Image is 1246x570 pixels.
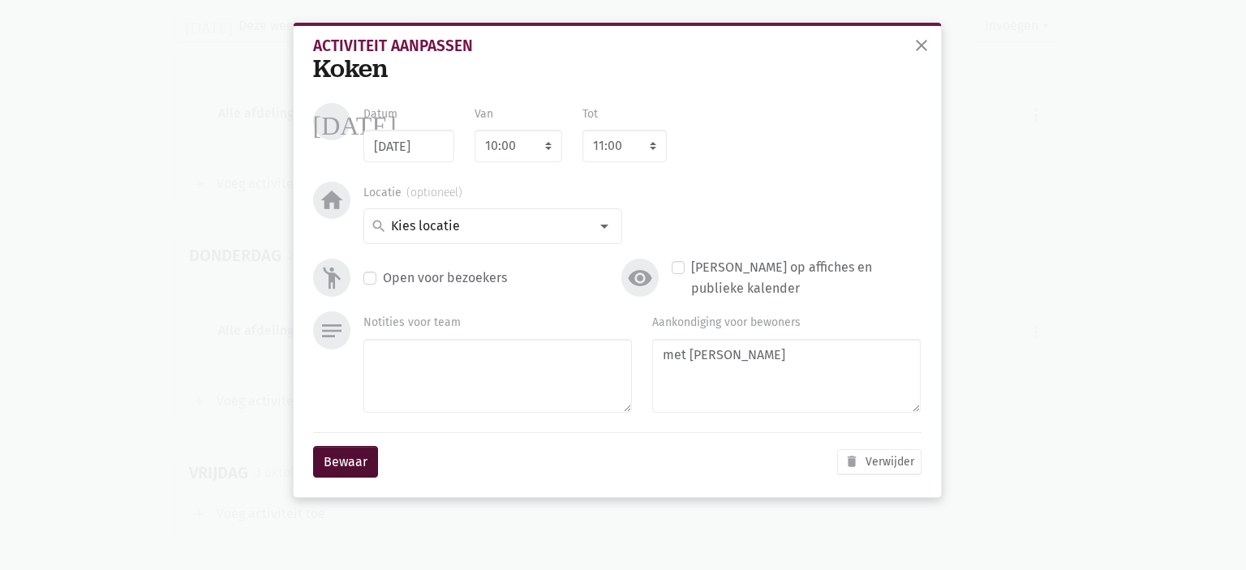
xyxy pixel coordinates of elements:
[627,265,653,291] i: visibility
[319,265,345,291] i: emoji_people
[475,105,493,123] label: Van
[319,187,345,213] i: home
[313,54,922,84] div: Koken
[912,36,931,55] span: close
[313,39,922,54] div: Activiteit aanpassen
[363,105,397,123] label: Datum
[313,446,378,478] button: Bewaar
[652,314,801,332] label: Aankondiging voor bewoners
[389,216,589,237] input: Kies locatie
[319,318,345,344] i: notes
[313,109,397,135] i: [DATE]
[691,257,921,298] label: [PERSON_NAME] op affiches en publieke kalender
[582,105,598,123] label: Tot
[837,449,922,474] button: Verwijder
[905,29,938,65] button: sluiten
[383,268,507,289] label: Open voor bezoekers
[363,184,462,202] label: Locatie
[844,454,859,469] i: delete
[363,314,461,332] label: Notities voor team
